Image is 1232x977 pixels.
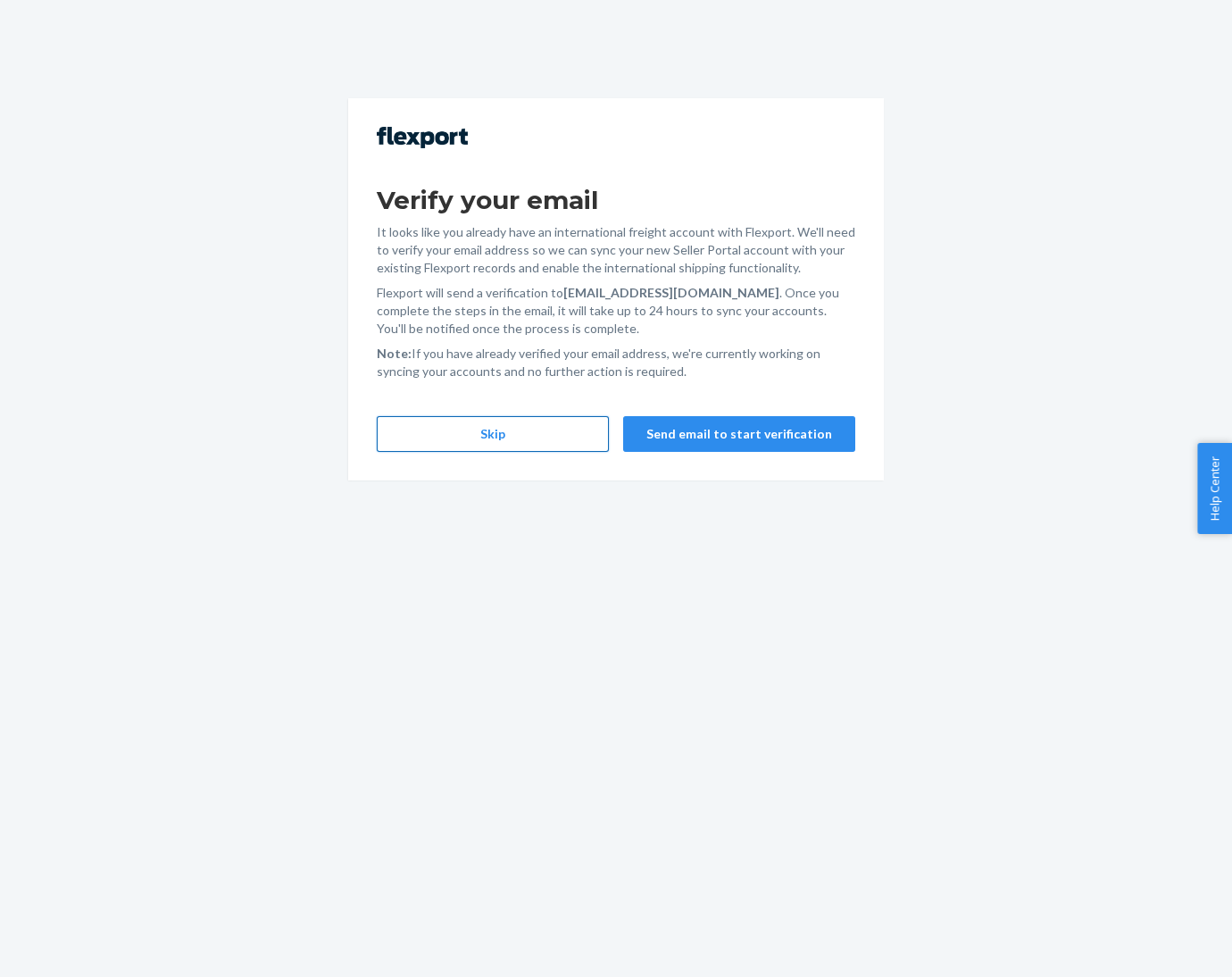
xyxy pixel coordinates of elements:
[377,416,609,452] button: Skip
[1197,443,1232,534] button: Help Center
[377,345,855,380] p: If you have already verified your email address, we're currently working on syncing your accounts...
[377,223,855,277] p: It looks like you already have an international freight account with Flexport. We'll need to veri...
[377,127,468,148] img: Flexport logo
[377,346,412,361] strong: Note:
[377,184,855,216] h1: Verify your email
[377,284,855,338] p: Flexport will send a verification to . Once you complete the steps in the email, it will take up ...
[623,416,855,452] button: Send email to start verification
[563,285,779,300] strong: [EMAIL_ADDRESS][DOMAIN_NAME]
